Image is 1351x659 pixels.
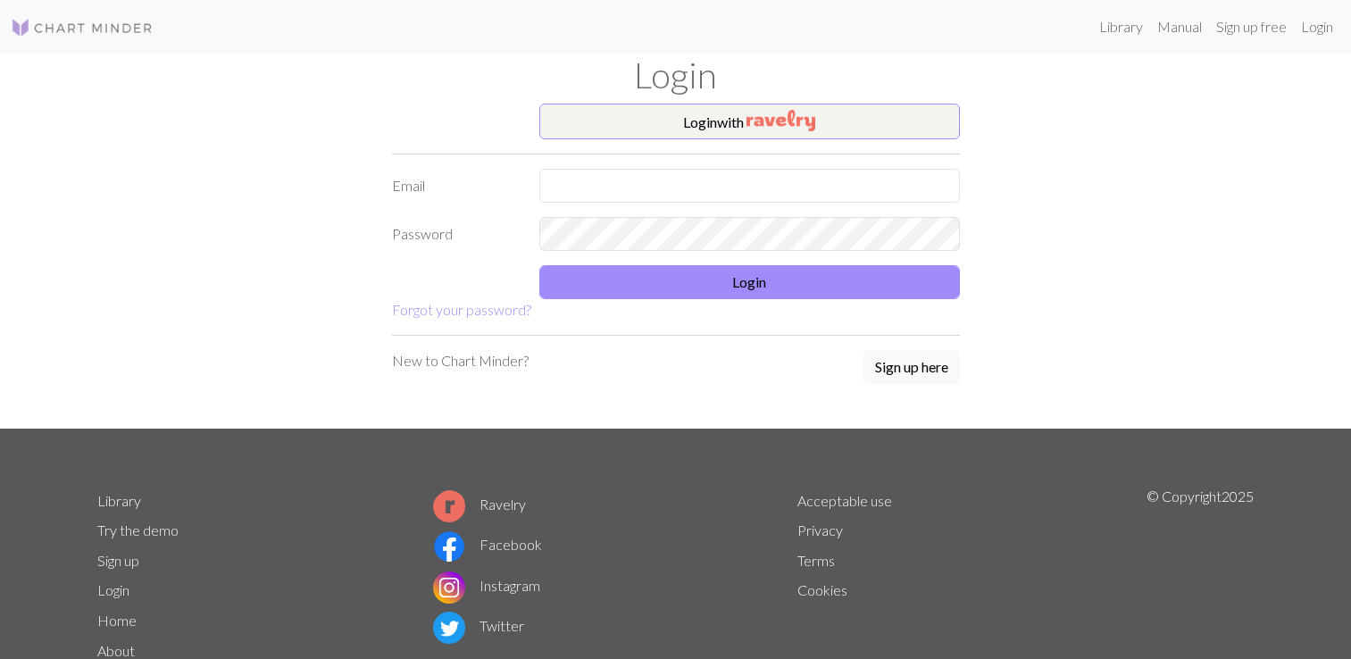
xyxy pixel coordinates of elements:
[539,265,960,299] button: Login
[392,350,529,371] p: New to Chart Minder?
[1150,9,1209,45] a: Manual
[746,110,815,131] img: Ravelry
[433,496,526,513] a: Ravelry
[863,350,960,384] button: Sign up here
[433,577,540,594] a: Instagram
[797,552,835,569] a: Terms
[97,612,137,629] a: Home
[97,492,141,509] a: Library
[97,581,129,598] a: Login
[863,350,960,386] a: Sign up here
[87,54,1265,96] h1: Login
[381,169,529,203] label: Email
[1294,9,1340,45] a: Login
[97,521,179,538] a: Try the demo
[392,301,531,318] a: Forgot your password?
[97,642,135,659] a: About
[433,490,465,522] img: Ravelry logo
[539,104,960,139] button: Loginwith
[433,571,465,604] img: Instagram logo
[797,581,847,598] a: Cookies
[1092,9,1150,45] a: Library
[11,17,154,38] img: Logo
[97,552,139,569] a: Sign up
[433,530,465,563] img: Facebook logo
[433,536,542,553] a: Facebook
[797,521,843,538] a: Privacy
[381,217,529,251] label: Password
[797,492,892,509] a: Acceptable use
[433,617,524,634] a: Twitter
[1209,9,1294,45] a: Sign up free
[433,612,465,644] img: Twitter logo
